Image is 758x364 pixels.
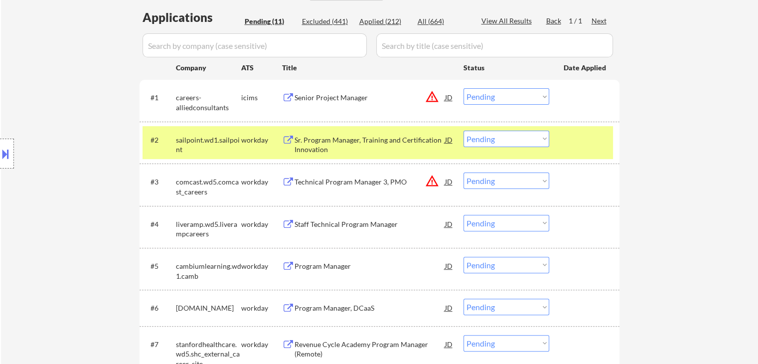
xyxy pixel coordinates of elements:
[176,219,241,239] div: liveramp.wd5.liverampcareers
[295,303,445,313] div: Program Manager, DCaaS
[176,93,241,112] div: careers-alliedconsultants
[425,174,439,188] button: warning_amber
[241,135,282,145] div: workday
[444,131,454,149] div: JD
[592,16,607,26] div: Next
[444,88,454,106] div: JD
[302,16,352,26] div: Excluded (441)
[151,303,168,313] div: #6
[151,261,168,271] div: #5
[295,340,445,359] div: Revenue Cycle Academy Program Manager (Remote)
[444,257,454,275] div: JD
[295,261,445,271] div: Program Manager
[143,11,241,23] div: Applications
[444,335,454,353] div: JD
[295,135,445,155] div: Sr. Program Manager, Training and Certification Innovation
[564,63,607,73] div: Date Applied
[425,90,439,104] button: warning_amber
[241,261,282,271] div: workday
[444,173,454,190] div: JD
[241,340,282,350] div: workday
[376,33,613,57] input: Search by title (case sensitive)
[241,93,282,103] div: icims
[176,261,241,281] div: cambiumlearning.wd1.camb
[241,63,282,73] div: ATS
[418,16,467,26] div: All (664)
[481,16,535,26] div: View All Results
[359,16,409,26] div: Applied (212)
[176,135,241,155] div: sailpoint.wd1.sailpoint
[546,16,562,26] div: Back
[295,219,445,229] div: Staff Technical Program Manager
[295,93,445,103] div: Senior Project Manager
[143,33,367,57] input: Search by company (case sensitive)
[444,299,454,317] div: JD
[176,303,241,313] div: [DOMAIN_NAME]
[176,63,241,73] div: Company
[176,177,241,196] div: comcast.wd5.comcast_careers
[241,303,282,313] div: workday
[463,58,549,76] div: Status
[569,16,592,26] div: 1 / 1
[282,63,454,73] div: Title
[241,219,282,229] div: workday
[295,177,445,187] div: Technical Program Manager 3, PMO
[241,177,282,187] div: workday
[151,340,168,350] div: #7
[245,16,295,26] div: Pending (11)
[444,215,454,233] div: JD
